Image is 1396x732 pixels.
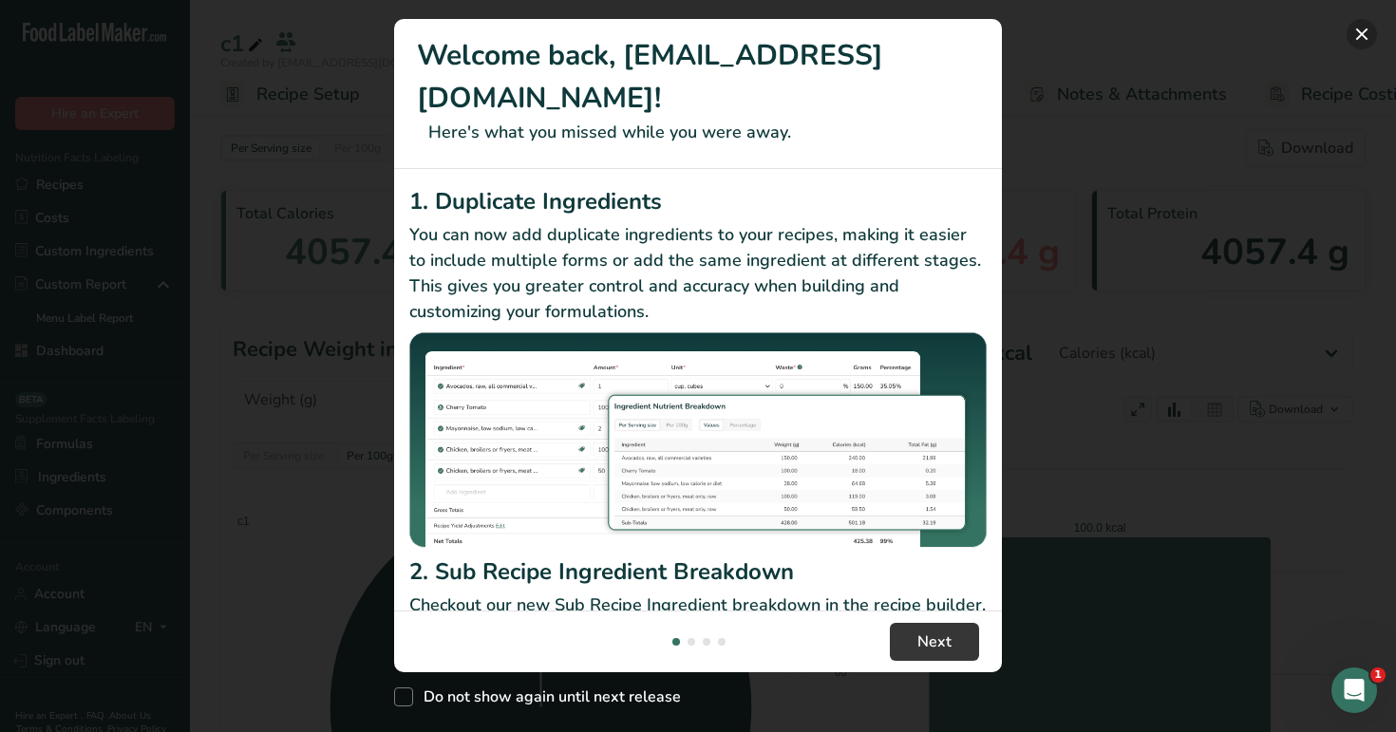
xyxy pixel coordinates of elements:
span: Do not show again until next release [413,687,681,706]
h1: Welcome back, [EMAIL_ADDRESS][DOMAIN_NAME]! [417,34,979,120]
iframe: Intercom live chat [1331,667,1377,713]
span: Next [917,630,952,653]
p: Here's what you missed while you were away. [417,120,979,145]
button: Next [890,623,979,661]
span: 1 [1370,667,1386,683]
h2: 2. Sub Recipe Ingredient Breakdown [409,554,987,589]
p: You can now add duplicate ingredients to your recipes, making it easier to include multiple forms... [409,222,987,325]
h2: 1. Duplicate Ingredients [409,184,987,218]
img: Duplicate Ingredients [409,332,987,548]
p: Checkout our new Sub Recipe Ingredient breakdown in the recipe builder. You can now see your Reci... [409,592,987,669]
